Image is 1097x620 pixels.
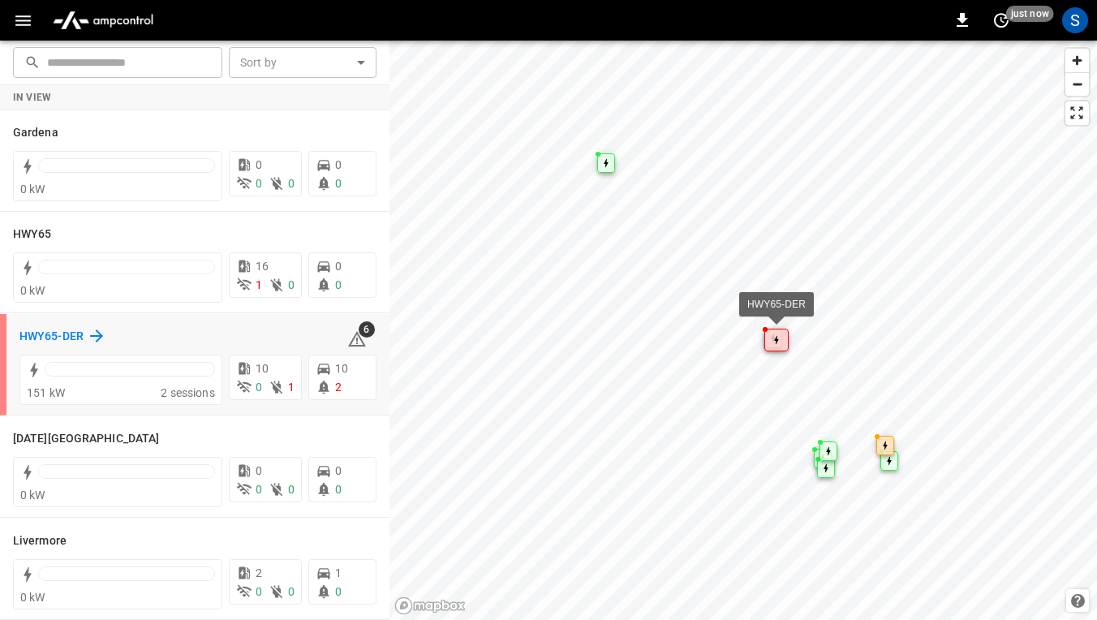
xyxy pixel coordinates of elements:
h6: HWY65-DER [19,328,84,346]
div: Map marker [820,441,837,461]
button: Zoom in [1065,49,1089,72]
span: 0 [335,483,342,496]
span: 0 [288,585,295,598]
span: 0 [288,177,295,190]
div: HWY65-DER [747,296,806,312]
span: 0 [335,260,342,273]
span: 1 [256,278,262,291]
span: 0 [335,585,342,598]
span: 0 [335,464,342,477]
span: 0 [335,158,342,171]
span: 0 [256,158,262,171]
span: Zoom out [1065,73,1089,96]
span: 2 [256,566,262,579]
div: profile-icon [1062,7,1088,33]
h6: HWY65 [13,226,52,243]
strong: In View [13,92,52,103]
span: just now [1006,6,1054,22]
img: ampcontrol.io logo [46,5,160,36]
span: 10 [335,362,348,375]
span: 151 kW [27,386,65,399]
span: 6 [359,321,375,338]
div: Map marker [817,459,835,478]
div: Map marker [880,451,898,471]
span: 0 kW [20,284,45,297]
div: Map marker [764,329,789,351]
span: 1 [288,381,295,394]
canvas: Map [389,41,1097,620]
span: 0 [335,177,342,190]
span: 16 [256,260,269,273]
span: 0 [256,464,262,477]
span: 0 kW [20,489,45,502]
span: 10 [256,362,269,375]
span: 0 [256,381,262,394]
span: 0 kW [20,183,45,196]
h6: Karma Center [13,430,159,448]
div: Map marker [814,449,832,468]
span: 0 kW [20,591,45,604]
a: Mapbox homepage [394,596,466,615]
span: 0 [256,177,262,190]
h6: Livermore [13,532,67,550]
span: 2 sessions [161,386,215,399]
span: 1 [335,566,342,579]
span: 2 [335,381,342,394]
span: 0 [256,585,262,598]
span: 0 [288,278,295,291]
span: 0 [288,483,295,496]
span: 0 [256,483,262,496]
span: 0 [335,278,342,291]
h6: Gardena [13,124,58,142]
button: set refresh interval [988,7,1014,33]
div: Map marker [876,436,894,455]
div: Map marker [597,153,615,173]
button: Zoom out [1065,72,1089,96]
